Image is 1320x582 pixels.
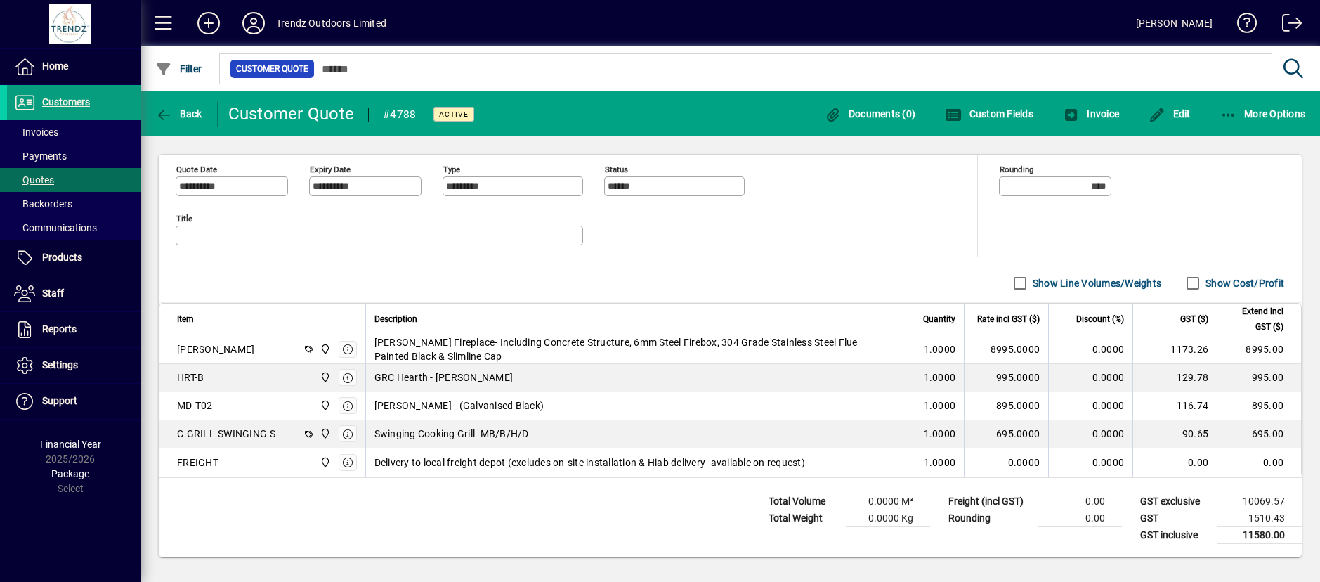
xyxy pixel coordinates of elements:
span: Package [51,468,89,479]
span: Item [177,311,194,327]
span: Active [439,110,469,119]
div: [PERSON_NAME] [177,342,254,356]
td: 0.0000 M³ [846,493,930,510]
td: 995.00 [1217,364,1301,392]
a: Backorders [7,192,141,216]
td: 8995.00 [1217,335,1301,364]
span: Back [155,108,202,119]
button: Documents (0) [821,101,919,127]
td: 0.0000 [1048,335,1132,364]
mat-label: Status [605,164,628,174]
span: Products [42,252,82,263]
span: 1.0000 [924,399,956,413]
span: 1.0000 [924,342,956,356]
span: Description [374,311,417,327]
span: GRC Hearth - [PERSON_NAME] [374,370,514,384]
td: 695.00 [1217,420,1301,448]
span: Backorders [14,198,72,209]
span: Delivery to local freight depot (excludes on-site installation & Hiab delivery- available on requ... [374,455,805,470]
span: Communications [14,222,97,233]
span: New Plymouth [316,398,332,413]
mat-label: Expiry date [310,164,351,174]
span: Payments [14,150,67,162]
span: Staff [42,287,64,299]
td: 0.00 [1217,448,1301,477]
button: Edit [1145,101,1194,127]
td: Total Volume [762,493,846,510]
td: 129.78 [1132,364,1217,392]
label: Show Line Volumes/Weights [1030,276,1161,290]
td: Total Weight [762,510,846,526]
button: Back [152,101,206,127]
span: Invoices [14,127,58,138]
button: Add [186,11,231,36]
td: 1510.43 [1217,510,1302,526]
td: GST [1133,510,1217,526]
a: Staff [7,276,141,311]
div: FREIGHT [177,455,218,470]
a: Products [7,240,141,276]
mat-label: Rounding [1000,164,1033,174]
span: [PERSON_NAME] - (Galvanised Black) [374,399,544,413]
div: 995.0000 [973,370,1040,384]
a: Invoices [7,120,141,144]
span: Invoice [1063,108,1119,119]
span: 1.0000 [924,370,956,384]
button: More Options [1217,101,1309,127]
span: Quantity [923,311,955,327]
td: Rounding [941,510,1038,526]
span: More Options [1220,108,1306,119]
td: 0.0000 [1048,392,1132,420]
div: Customer Quote [228,103,355,125]
td: 0.00 [1038,510,1122,526]
div: 0.0000 [973,455,1040,470]
a: Home [7,49,141,84]
div: HRT-B [177,370,204,384]
div: #4788 [383,103,416,126]
div: C-GRILL-SWINGING-S [177,427,276,441]
button: Filter [152,56,206,82]
td: 0.0000 Kg [846,510,930,526]
span: Quotes [14,174,54,186]
span: New Plymouth [316,426,332,441]
span: GST ($) [1180,311,1208,327]
td: 90.65 [1132,420,1217,448]
span: Filter [155,63,202,75]
a: Settings [7,348,141,383]
a: Communications [7,216,141,240]
div: 895.0000 [973,399,1040,413]
a: Logout [1272,3,1302,48]
td: 0.0000 [1048,448,1132,477]
a: Quotes [7,168,141,192]
a: Support [7,384,141,419]
button: Profile [231,11,276,36]
div: 8995.0000 [973,342,1040,356]
span: Discount (%) [1076,311,1124,327]
label: Show Cost/Profit [1203,276,1284,290]
td: 0.00 [1132,448,1217,477]
a: Payments [7,144,141,168]
mat-label: Title [176,213,192,223]
span: Support [42,395,77,406]
td: 0.0000 [1048,364,1132,392]
span: Documents (0) [824,108,915,119]
span: Customers [42,96,90,108]
td: GST inclusive [1133,526,1217,544]
td: 895.00 [1217,392,1301,420]
mat-label: Quote date [176,164,217,174]
span: 1.0000 [924,427,956,441]
span: Customer Quote [236,62,308,76]
td: 11580.00 [1217,526,1302,544]
td: Freight (incl GST) [941,493,1038,510]
mat-label: Type [443,164,460,174]
td: 116.74 [1132,392,1217,420]
span: Extend incl GST ($) [1226,304,1283,335]
span: Edit [1149,108,1191,119]
span: [PERSON_NAME] Fireplace- Including Concrete Structure, 6mm Steel Firebox, 304 Grade Stainless Ste... [374,335,872,363]
span: Swinging Cooking Grill- MB/B/H/D [374,427,529,441]
span: Financial Year [40,439,101,450]
span: New Plymouth [316,342,332,357]
span: Settings [42,359,78,370]
a: Reports [7,312,141,347]
td: 10069.57 [1217,493,1302,510]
